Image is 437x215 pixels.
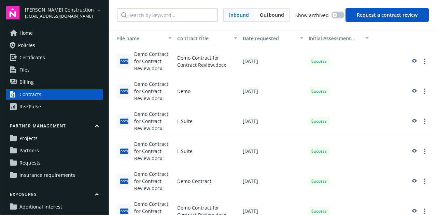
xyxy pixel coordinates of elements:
button: [PERSON_NAME] Construction[EMAIL_ADDRESS][DOMAIN_NAME]arrowDropDown [25,6,103,19]
div: Contracts [19,89,41,100]
a: preview [410,117,418,125]
span: Inbound [224,9,254,21]
a: preview [410,87,418,95]
span: [PERSON_NAME] Construction [25,6,94,13]
a: Policies [6,40,103,51]
div: Demo Contract for Contract Review.docx [134,110,172,132]
span: Initial Assessment Status [309,35,355,49]
a: Home [6,28,103,39]
span: Success [311,118,327,124]
span: Files [19,64,30,75]
a: preview [410,177,418,185]
div: L Suite [174,106,240,136]
div: [DATE] [240,136,306,166]
span: docx [120,149,128,154]
div: RiskPulse [19,101,41,112]
span: Initial Assessment Status [309,35,351,49]
div: Demo Contract for Contract Review.docx [134,50,172,72]
a: Contracts [6,89,103,100]
div: Date requested [243,35,295,42]
div: Demo Contract [174,166,240,196]
span: Billing [19,77,34,88]
div: Demo [174,76,240,106]
a: Files [6,64,103,75]
a: Additional interest [6,201,103,212]
button: Exposures [6,191,103,200]
span: Success [311,178,327,184]
div: [DATE] [240,76,306,106]
div: [DATE] [240,166,306,196]
span: Additional interest [19,201,62,212]
div: L Suite [174,136,240,166]
span: Success [311,88,327,94]
a: Requests [6,157,103,168]
span: docx [120,59,128,64]
div: [DATE] [240,46,306,76]
span: Projects [19,133,38,144]
a: more [421,87,429,95]
div: Toggle SortBy [309,35,361,42]
span: docx [120,209,128,214]
div: Contract title [177,35,230,42]
span: Show archived [295,12,329,19]
span: Success [311,58,327,64]
span: Success [311,208,327,214]
button: Date requested [240,30,306,46]
span: Certificates [19,52,45,63]
a: Billing [6,77,103,88]
span: [EMAIL_ADDRESS][DOMAIN_NAME] [25,13,94,19]
a: preview [410,147,418,155]
a: preview [410,57,418,65]
a: arrowDropDown [95,6,103,14]
span: Success [311,148,327,154]
a: Insurance requirements [6,170,103,181]
a: Projects [6,133,103,144]
div: File name [112,35,164,42]
a: more [421,57,429,65]
button: Contract title [174,30,240,46]
a: RiskPulse [6,101,103,112]
span: Insurance requirements [19,170,75,181]
div: Demo Contract for Contract Review.docx [134,80,172,102]
div: Demo Contract for Contract Review.docx [134,140,172,162]
a: more [421,147,429,155]
span: docx [120,179,128,184]
div: Toggle SortBy [112,35,164,42]
a: Partners [6,145,103,156]
span: Outbound [260,11,284,18]
img: navigator-logo.svg [6,6,19,19]
div: Demo Contract for Contract Review.docx [134,170,172,192]
span: docx [120,119,128,124]
button: Request a contract review [346,8,429,22]
a: more [421,117,429,125]
span: Home [19,28,33,39]
span: Partners [19,145,39,156]
span: Outbound [254,9,290,21]
span: Policies [18,40,35,51]
span: Requests [19,157,41,168]
a: more [421,177,429,185]
a: Certificates [6,52,103,63]
div: Demo Contract for Contract Review.docx [174,46,240,76]
button: Partner management [6,123,103,132]
span: Inbound [229,11,249,18]
span: docx [120,89,128,94]
input: Search by keyword... [117,8,218,22]
div: [DATE] [240,106,306,136]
